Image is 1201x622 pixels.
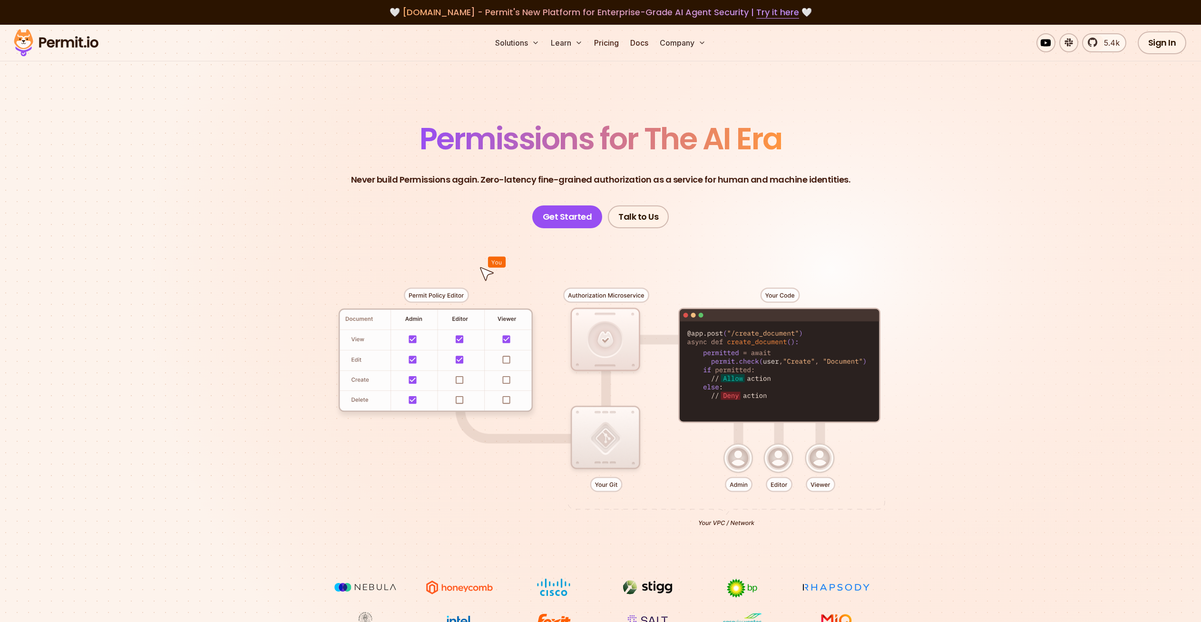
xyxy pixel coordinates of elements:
img: Rhapsody Health [801,578,872,596]
button: Company [656,33,710,52]
a: Get Started [532,205,603,228]
div: 🤍 🤍 [23,6,1178,19]
span: 5.4k [1098,37,1120,49]
a: Talk to Us [608,205,669,228]
button: Solutions [491,33,543,52]
img: bp [706,578,778,598]
a: Sign In [1138,31,1187,54]
a: 5.4k [1082,33,1126,52]
img: Stigg [612,578,683,596]
button: Learn [547,33,586,52]
a: Pricing [590,33,623,52]
span: [DOMAIN_NAME] - Permit's New Platform for Enterprise-Grade AI Agent Security | [402,6,799,18]
img: Permit logo [10,27,103,59]
span: Permissions for The AI Era [420,117,782,160]
img: Honeycomb [424,578,495,596]
a: Try it here [756,6,799,19]
img: Nebula [330,578,401,596]
a: Docs [626,33,652,52]
p: Never build Permissions again. Zero-latency fine-grained authorization as a service for human and... [351,173,850,186]
img: Cisco [518,578,589,596]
